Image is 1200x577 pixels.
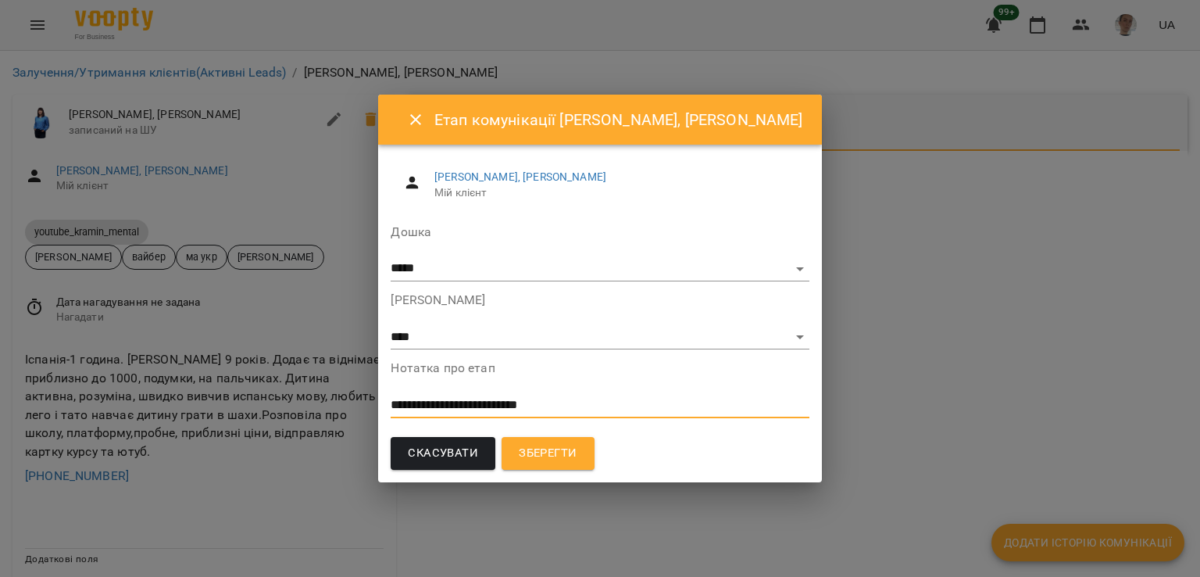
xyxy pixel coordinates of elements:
[391,226,809,238] label: Дошка
[434,108,803,132] h6: Етап комунікації [PERSON_NAME], [PERSON_NAME]
[519,443,577,464] span: Зберегти
[391,294,809,306] label: [PERSON_NAME]
[391,362,809,375] label: Нотатка про етап
[502,437,594,470] button: Зберегти
[391,437,495,470] button: Скасувати
[434,170,606,183] a: [PERSON_NAME], [PERSON_NAME]
[408,443,478,464] span: Скасувати
[434,185,797,201] span: Мій клієнт
[397,101,434,138] button: Close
